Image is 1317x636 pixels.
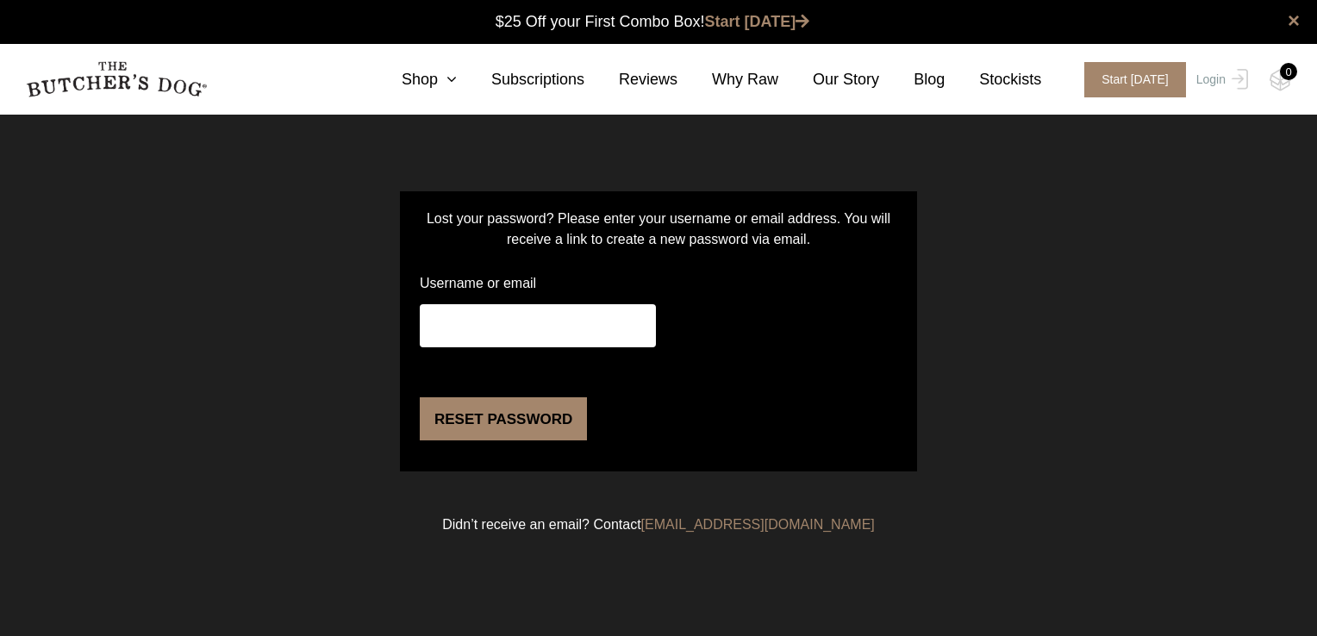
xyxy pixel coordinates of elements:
[1067,62,1192,97] a: Start [DATE]
[457,68,584,91] a: Subscriptions
[584,68,677,91] a: Reviews
[677,68,778,91] a: Why Raw
[420,270,536,297] label: Username or email
[879,68,945,91] a: Blog
[641,517,875,532] a: [EMAIL_ADDRESS][DOMAIN_NAME]
[1084,62,1186,97] span: Start [DATE]
[705,13,810,30] a: Start [DATE]
[1270,69,1291,91] img: TBD_Cart-Empty.png
[945,68,1041,91] a: Stockists
[1192,62,1248,97] a: Login
[778,68,879,91] a: Our Story
[420,397,587,440] button: Reset password
[1280,63,1297,80] div: 0
[417,209,900,267] p: Lost your password? Please enter your username or email address. You will receive a link to creat...
[1288,10,1300,31] a: close
[13,514,1304,552] p: Didn’t receive an email? Contact
[367,68,457,91] a: Shop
